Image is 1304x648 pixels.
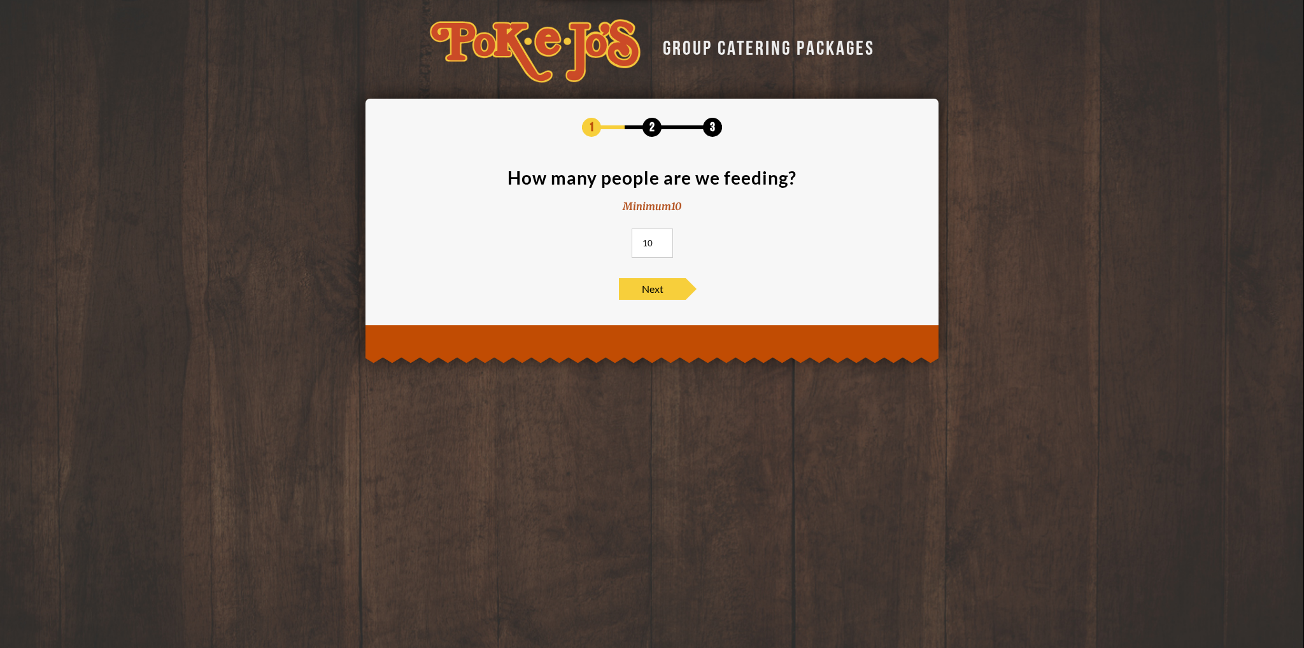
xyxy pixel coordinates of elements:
div: GROUP CATERING PACKAGES [653,33,875,58]
div: Minimum 10 [623,199,681,214]
span: 2 [642,118,662,137]
img: logo-34603ddf.svg [430,19,641,83]
div: How many people are we feeding? [507,169,797,187]
span: 1 [582,118,601,137]
span: 3 [703,118,722,137]
span: Next [619,278,686,300]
